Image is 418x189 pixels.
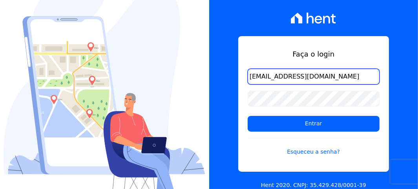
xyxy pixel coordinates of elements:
h1: Faça o login [248,49,380,59]
input: Email [248,69,380,84]
a: Esqueceu a senha? [248,138,380,156]
input: Entrar [248,116,380,132]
